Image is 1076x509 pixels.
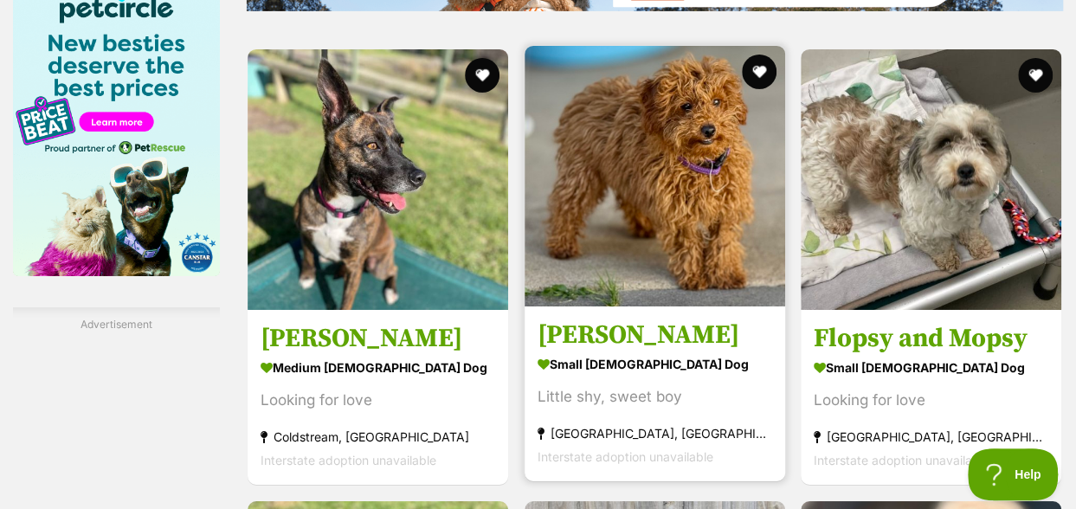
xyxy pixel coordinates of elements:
img: Rosie - Bull Terrier x American Staffy Mix Dog [248,49,508,310]
div: Little shy, sweet boy [538,385,772,409]
span: Interstate adoption unavailable [261,453,436,467]
a: Flopsy and Mopsy small [DEMOGRAPHIC_DATA] Dog Looking for love [GEOGRAPHIC_DATA], [GEOGRAPHIC_DAT... [801,309,1061,485]
h3: [PERSON_NAME] [261,322,495,355]
h3: [PERSON_NAME] [538,319,772,351]
strong: [GEOGRAPHIC_DATA], [GEOGRAPHIC_DATA] [814,425,1048,448]
strong: [GEOGRAPHIC_DATA], [GEOGRAPHIC_DATA] [538,422,772,445]
span: Interstate adoption unavailable [538,449,713,464]
button: favourite [741,55,776,89]
span: Interstate adoption unavailable [814,453,989,467]
strong: small [DEMOGRAPHIC_DATA] Dog [538,351,772,377]
img: Quade - Poodle (Toy) Dog [525,46,785,306]
div: Looking for love [261,389,495,412]
img: Flopsy and Mopsy - Maltese x Shih Tzu Dog [801,49,1061,310]
h3: Flopsy and Mopsy [814,322,1048,355]
strong: medium [DEMOGRAPHIC_DATA] Dog [261,355,495,380]
button: favourite [1018,58,1053,93]
strong: Coldstream, [GEOGRAPHIC_DATA] [261,425,495,448]
div: Looking for love [814,389,1048,412]
iframe: Help Scout Beacon - Open [968,448,1059,500]
button: favourite [465,58,499,93]
a: [PERSON_NAME] small [DEMOGRAPHIC_DATA] Dog Little shy, sweet boy [GEOGRAPHIC_DATA], [GEOGRAPHIC_D... [525,306,785,481]
a: [PERSON_NAME] medium [DEMOGRAPHIC_DATA] Dog Looking for love Coldstream, [GEOGRAPHIC_DATA] Inters... [248,309,508,485]
strong: small [DEMOGRAPHIC_DATA] Dog [814,355,1048,380]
